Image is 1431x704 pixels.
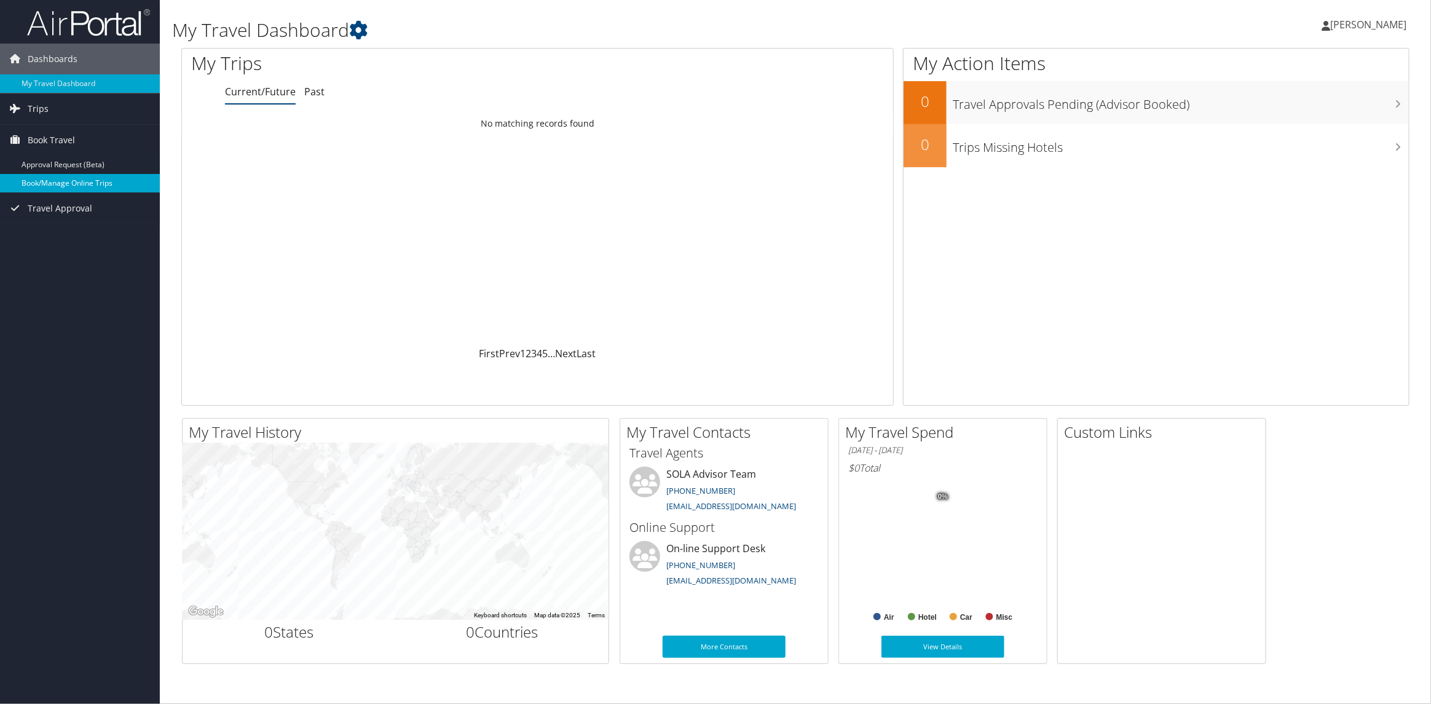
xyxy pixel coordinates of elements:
h2: Countries [405,622,600,643]
h3: Trips Missing Hotels [953,133,1409,156]
text: Car [960,613,972,622]
a: Open this area in Google Maps (opens a new window) [186,604,226,620]
a: Terms (opens in new tab) [588,612,605,619]
a: 4 [537,347,543,360]
span: [PERSON_NAME] [1330,18,1406,31]
span: … [548,347,556,360]
li: On-line Support Desk [623,541,825,591]
h2: My Travel History [189,422,609,443]
img: Google [186,604,226,620]
a: 0Trips Missing Hotels [904,124,1409,167]
span: 0 [264,622,273,642]
h2: Custom Links [1064,422,1266,443]
h1: My Action Items [904,50,1409,76]
h6: Total [848,461,1038,475]
a: View Details [881,636,1004,658]
span: 0 [466,622,475,642]
text: Misc [996,613,1013,622]
a: [PERSON_NAME] [1322,6,1419,43]
a: [PHONE_NUMBER] [666,560,735,571]
span: $0 [848,461,859,475]
a: [EMAIL_ADDRESS][DOMAIN_NAME] [666,500,796,512]
h2: 0 [904,134,947,155]
h2: 0 [904,91,947,112]
h3: Travel Approvals Pending (Advisor Booked) [953,90,1409,113]
a: [PHONE_NUMBER] [666,485,735,496]
h6: [DATE] - [DATE] [848,445,1038,456]
a: 5 [543,347,548,360]
span: Travel Approval [28,193,92,224]
h2: My Travel Spend [845,422,1047,443]
span: Book Travel [28,125,75,156]
tspan: 0% [938,493,948,500]
span: Dashboards [28,44,77,74]
img: airportal-logo.png [27,8,150,37]
a: Prev [500,347,521,360]
td: No matching records found [182,113,893,135]
h3: Online Support [629,519,819,536]
li: SOLA Advisor Team [623,467,825,517]
a: 1 [521,347,526,360]
h1: My Travel Dashboard [172,17,1003,43]
a: More Contacts [663,636,786,658]
button: Keyboard shortcuts [474,611,527,620]
a: Current/Future [225,85,296,98]
a: 0Travel Approvals Pending (Advisor Booked) [904,81,1409,124]
a: [EMAIL_ADDRESS][DOMAIN_NAME] [666,575,796,586]
a: Last [577,347,596,360]
a: Past [304,85,325,98]
text: Air [884,613,894,622]
a: 2 [526,347,532,360]
h2: My Travel Contacts [626,422,828,443]
span: Trips [28,93,49,124]
a: 3 [532,347,537,360]
h3: Travel Agents [629,445,819,462]
h1: My Trips [191,50,588,76]
span: Map data ©2025 [534,612,580,619]
h2: States [192,622,387,643]
text: Hotel [918,613,937,622]
a: Next [556,347,577,360]
a: First [479,347,500,360]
